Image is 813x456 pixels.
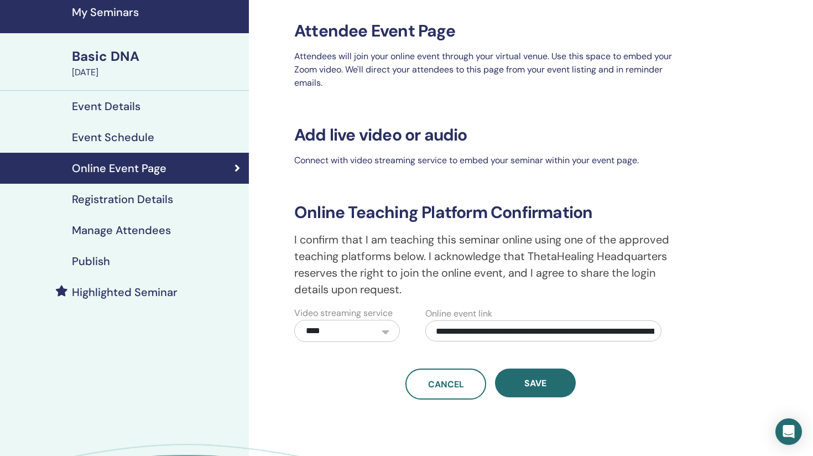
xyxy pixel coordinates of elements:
[775,418,802,445] div: Open Intercom Messenger
[65,47,249,79] a: Basic DNA[DATE]
[294,307,393,320] label: Video streaming service
[72,255,110,268] h4: Publish
[72,100,140,113] h4: Event Details
[288,203,694,222] h3: Online Teaching Platform Confirmation
[405,369,486,400] a: Cancel
[72,66,242,79] div: [DATE]
[288,154,694,167] p: Connect with video streaming service to embed your seminar within your event page.
[288,231,694,298] p: I confirm that I am teaching this seminar online using one of the approved teaching platforms bel...
[288,21,694,41] h3: Attendee Event Page
[428,379,464,390] span: Cancel
[288,125,694,145] h3: Add live video or audio
[72,286,178,299] h4: Highlighted Seminar
[495,369,576,397] button: Save
[288,50,694,90] p: Attendees will join your online event through your virtual venue. Use this space to embed your Zo...
[72,47,242,66] div: Basic DNA
[72,131,154,144] h4: Event Schedule
[72,6,242,19] h4: My Seminars
[524,377,546,389] span: Save
[72,162,166,175] h4: Online Event Page
[425,307,492,320] label: Online event link
[72,193,173,206] h4: Registration Details
[72,224,171,237] h4: Manage Attendees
